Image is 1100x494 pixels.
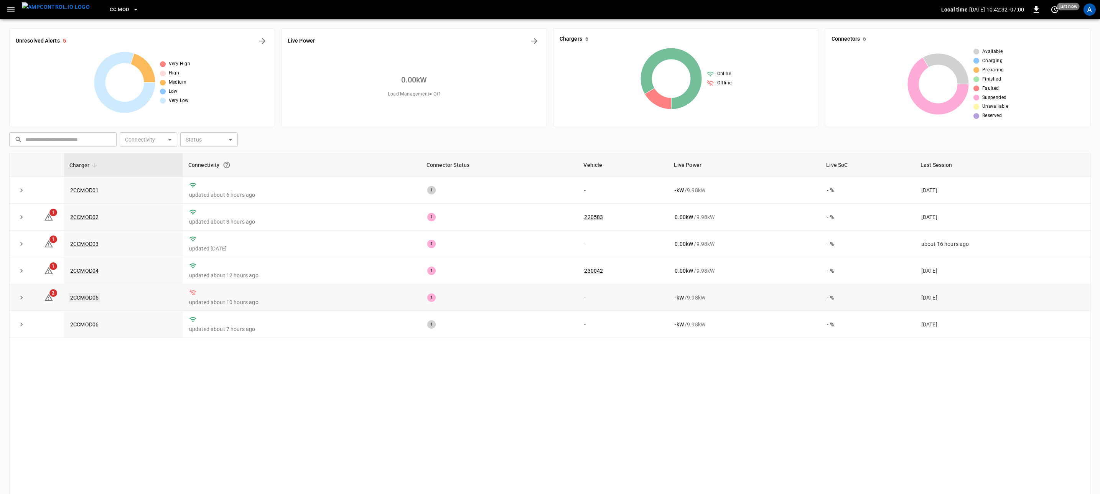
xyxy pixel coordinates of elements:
[421,153,578,177] th: Connector Status
[832,35,860,43] h6: Connectors
[915,204,1090,231] td: [DATE]
[982,85,999,92] span: Faulted
[578,177,669,204] td: -
[675,294,683,301] p: - kW
[982,112,1002,120] span: Reserved
[982,48,1003,56] span: Available
[16,211,27,223] button: expand row
[427,267,436,275] div: 1
[915,257,1090,284] td: [DATE]
[427,240,436,248] div: 1
[560,35,582,43] h6: Chargers
[256,35,268,47] button: All Alerts
[982,103,1008,110] span: Unavailable
[49,209,57,216] span: 1
[110,5,129,14] span: CC.MOD
[915,311,1090,338] td: [DATE]
[584,268,603,274] a: 230042
[585,35,588,43] h6: 6
[44,213,53,219] a: 1
[220,158,234,172] button: Connection between the charger and our software.
[169,69,179,77] span: High
[941,6,968,13] p: Local time
[982,66,1004,74] span: Preparing
[169,60,191,68] span: Very High
[16,265,27,277] button: expand row
[169,97,189,105] span: Very Low
[69,293,100,302] a: 2CCMOD05
[16,37,60,45] h6: Unresolved Alerts
[189,191,415,199] p: updated about 6 hours ago
[188,158,416,172] div: Connectivity
[982,57,1003,65] span: Charging
[915,284,1090,311] td: [DATE]
[107,2,142,17] button: CC.MOD
[63,37,66,45] h6: 5
[169,88,178,96] span: Low
[528,35,540,47] button: Energy Overview
[189,218,415,226] p: updated about 3 hours ago
[189,245,415,252] p: updated [DATE]
[427,186,436,194] div: 1
[189,325,415,333] p: updated about 7 hours ago
[1084,3,1096,16] div: profile-icon
[189,298,415,306] p: updated about 10 hours ago
[427,293,436,302] div: 1
[915,153,1090,177] th: Last Session
[863,35,866,43] h6: 6
[16,238,27,250] button: expand row
[16,319,27,330] button: expand row
[821,284,915,311] td: - %
[669,153,821,177] th: Live Power
[70,241,99,247] a: 2CCMOD03
[578,231,669,257] td: -
[49,289,57,297] span: 2
[189,272,415,279] p: updated about 12 hours ago
[427,213,436,221] div: 1
[49,235,57,243] span: 1
[70,214,99,220] a: 2CCMOD02
[44,240,53,247] a: 1
[169,79,186,86] span: Medium
[70,187,99,193] a: 2CCMOD01
[675,321,683,328] p: - kW
[16,292,27,303] button: expand row
[401,74,427,86] h6: 0.00 kW
[675,240,815,248] div: / 9.98 kW
[70,321,99,328] a: 2CCMOD06
[821,177,915,204] td: - %
[675,186,815,194] div: / 9.98 kW
[675,321,815,328] div: / 9.98 kW
[578,311,669,338] td: -
[578,153,669,177] th: Vehicle
[675,213,693,221] p: 0.00 kW
[584,214,603,220] a: 220583
[44,294,53,300] a: 2
[427,320,436,329] div: 1
[821,204,915,231] td: - %
[675,294,815,301] div: / 9.98 kW
[16,184,27,196] button: expand row
[821,311,915,338] td: - %
[915,177,1090,204] td: [DATE]
[821,257,915,284] td: - %
[675,186,683,194] p: - kW
[70,268,99,274] a: 2CCMOD04
[44,267,53,273] a: 1
[1057,3,1080,10] span: just now
[675,267,693,275] p: 0.00 kW
[288,37,315,45] h6: Live Power
[22,2,90,12] img: ampcontrol.io logo
[717,79,732,87] span: Offline
[915,231,1090,257] td: about 16 hours ago
[578,284,669,311] td: -
[388,91,440,98] span: Load Management = Off
[821,153,915,177] th: Live SoC
[49,262,57,270] span: 1
[982,76,1001,83] span: Finished
[1049,3,1061,16] button: set refresh interval
[675,267,815,275] div: / 9.98 kW
[821,231,915,257] td: - %
[675,213,815,221] div: / 9.98 kW
[69,161,99,170] span: Charger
